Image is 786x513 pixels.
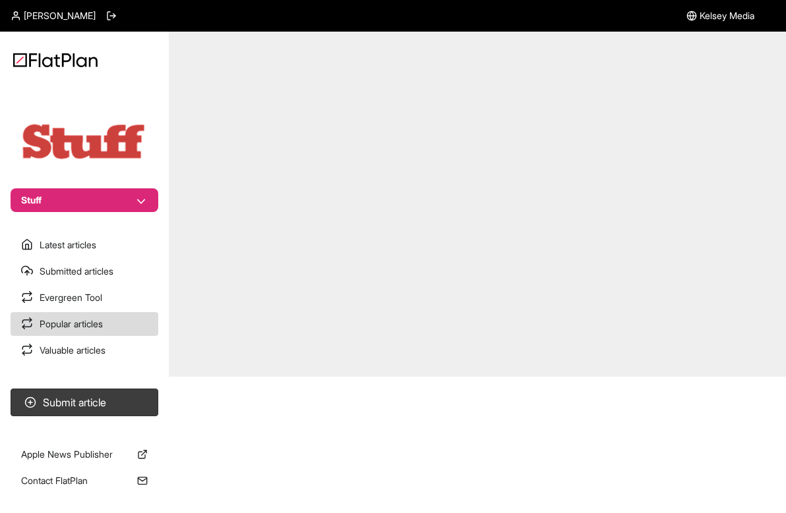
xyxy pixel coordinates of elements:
[11,338,158,362] a: Valuable articles
[11,469,158,493] a: Contact FlatPlan
[11,389,158,416] button: Submit article
[11,443,158,466] a: Apple News Publisher
[18,121,150,162] img: Publication Logo
[13,53,98,67] img: Logo
[11,286,158,310] a: Evergreen Tool
[11,233,158,257] a: Latest articles
[11,259,158,283] a: Submitted articles
[11,188,158,212] button: Stuff
[11,312,158,336] a: Popular articles
[700,9,754,22] span: Kelsey Media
